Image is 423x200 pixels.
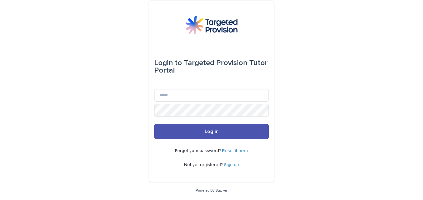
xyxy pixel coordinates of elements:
[184,163,224,167] span: Not yet registered?
[185,16,238,34] img: M5nRWzHhSzIhMunXDL62
[175,149,222,153] span: Forgot your password?
[154,59,182,67] span: Login to
[154,54,269,79] div: Targeted Provision Tutor Portal
[196,188,227,192] a: Powered By Stacker
[154,124,269,139] button: Log in
[205,129,219,134] span: Log in
[224,163,239,167] a: Sign up
[222,149,248,153] a: Reset it here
